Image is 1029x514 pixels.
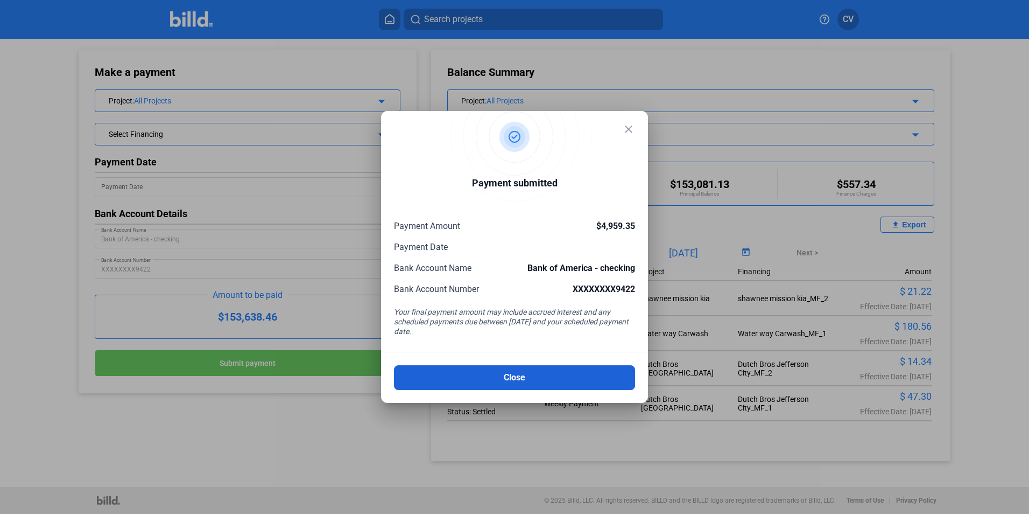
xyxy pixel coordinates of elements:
span: Bank Account Number [394,284,479,294]
span: Bank of America - checking [527,263,635,273]
span: XXXXXXXX9422 [573,284,635,294]
mat-icon: close [622,123,635,136]
div: Payment submitted [472,176,558,193]
span: Payment Date [394,242,448,252]
span: Bank Account Name [394,263,471,273]
div: Your final payment amount may include accrued interest and any scheduled payments due between [DA... [394,307,635,339]
button: Close [394,365,635,390]
span: $4,959.35 [596,221,635,231]
span: Payment Amount [394,221,460,231]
